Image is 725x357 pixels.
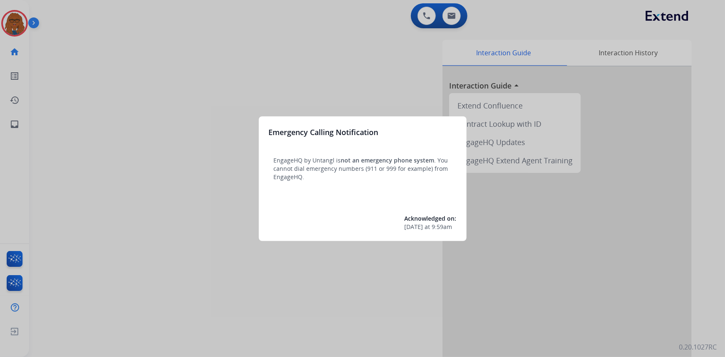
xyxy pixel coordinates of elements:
[679,342,717,352] p: 0.20.1027RC
[432,223,452,231] span: 9:59am
[341,156,435,164] span: not an emergency phone system
[274,156,452,181] p: EngageHQ by Untangl is . You cannot dial emergency numbers (911 or 999 for example) from EngageHQ.
[405,214,457,222] span: Acknowledged on:
[405,223,457,231] div: at
[269,126,378,138] h3: Emergency Calling Notification
[405,223,423,231] span: [DATE]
